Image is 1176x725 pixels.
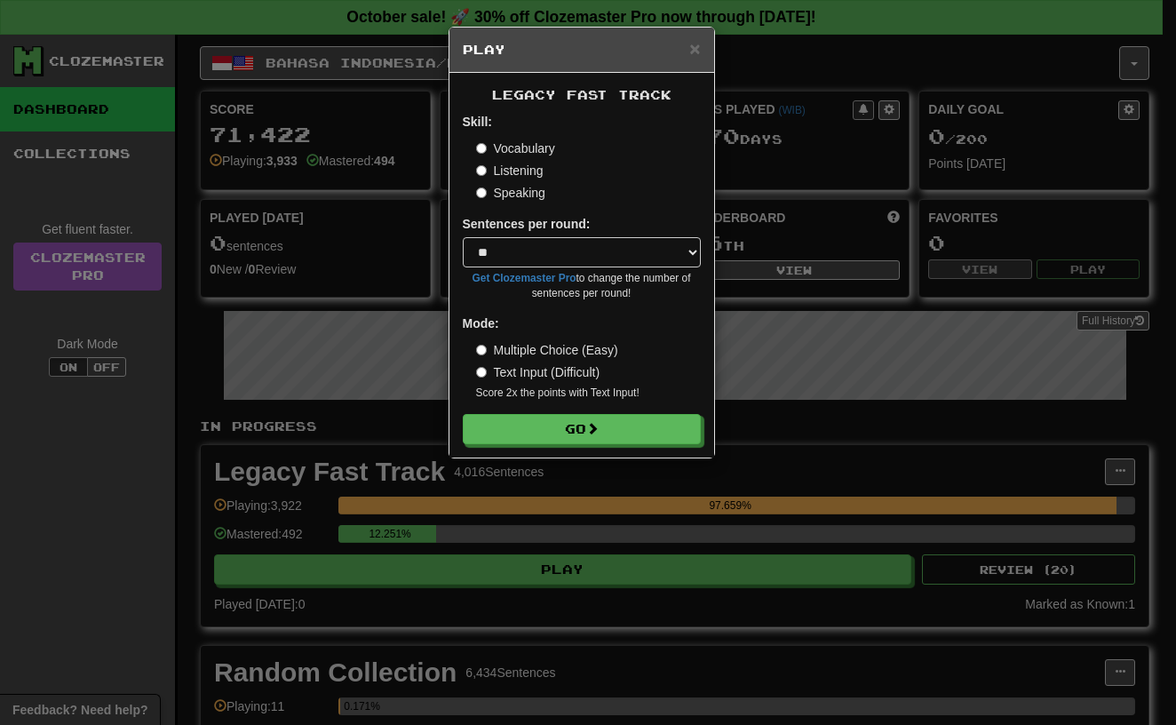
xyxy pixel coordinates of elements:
[689,39,700,58] button: Close
[476,341,618,359] label: Multiple Choice (Easy)
[476,139,555,157] label: Vocabulary
[476,367,487,378] input: Text Input (Difficult)
[476,162,544,179] label: Listening
[476,143,487,154] input: Vocabulary
[476,345,487,355] input: Multiple Choice (Easy)
[476,184,545,202] label: Speaking
[463,215,591,233] label: Sentences per round:
[463,41,701,59] h5: Play
[476,187,487,198] input: Speaking
[463,316,499,331] strong: Mode:
[476,386,701,401] small: Score 2x the points with Text Input !
[689,38,700,59] span: ×
[492,87,671,102] span: Legacy Fast Track
[473,272,576,284] a: Get Clozemaster Pro
[463,115,492,129] strong: Skill:
[463,271,701,301] small: to change the number of sentences per round!
[476,165,487,176] input: Listening
[463,414,701,444] button: Go
[476,363,600,381] label: Text Input (Difficult)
